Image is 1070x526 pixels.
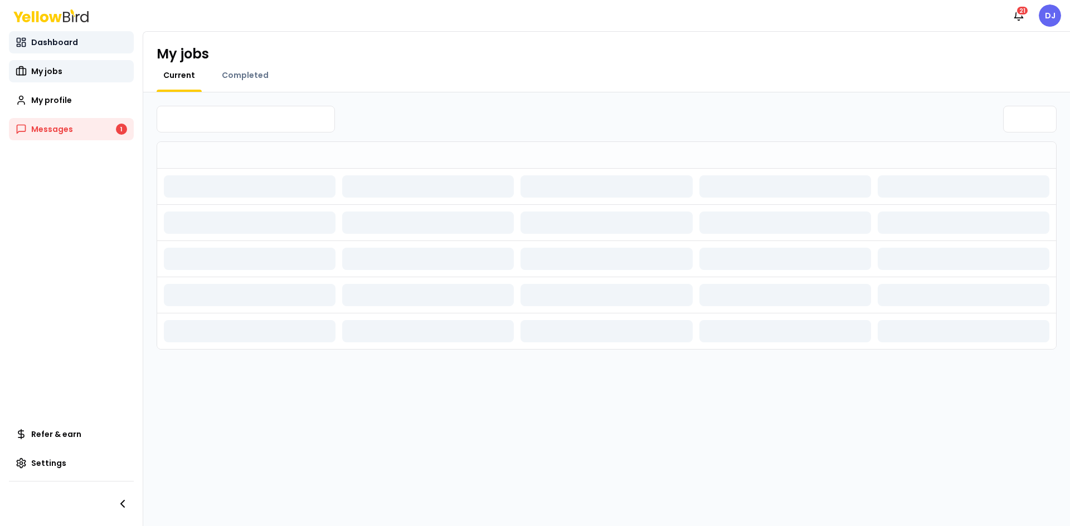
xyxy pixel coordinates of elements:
[1039,4,1061,27] span: DJ
[9,423,134,445] a: Refer & earn
[9,89,134,111] a: My profile
[31,458,66,469] span: Settings
[9,60,134,82] a: My jobs
[31,429,81,440] span: Refer & earn
[222,70,269,81] span: Completed
[157,45,209,63] h1: My jobs
[116,124,127,135] div: 1
[9,31,134,53] a: Dashboard
[1008,4,1030,27] button: 21
[31,124,73,135] span: Messages
[9,118,134,140] a: Messages1
[1016,6,1029,16] div: 21
[31,66,62,77] span: My jobs
[215,70,275,81] a: Completed
[157,70,202,81] a: Current
[31,95,72,106] span: My profile
[9,452,134,474] a: Settings
[163,70,195,81] span: Current
[31,37,78,48] span: Dashboard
